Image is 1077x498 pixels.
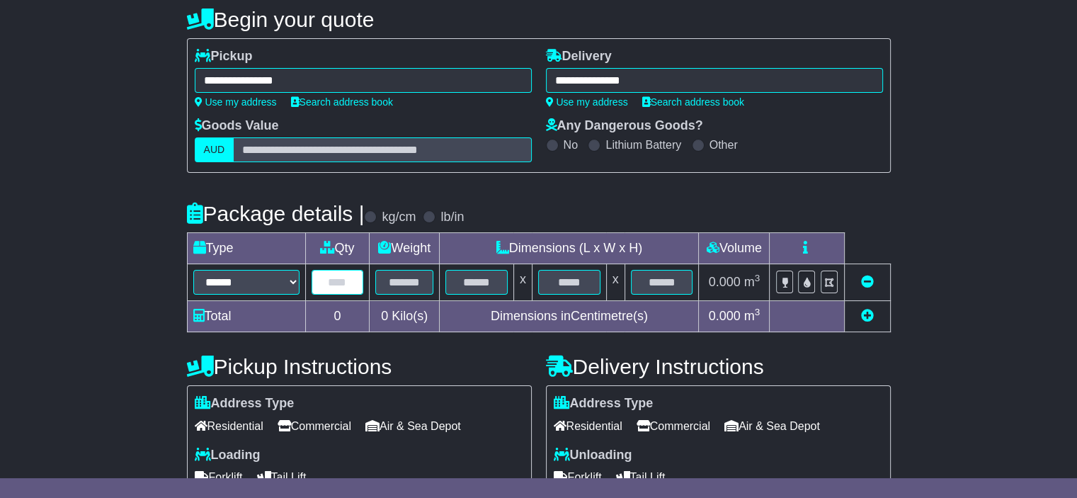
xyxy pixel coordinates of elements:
[699,233,770,264] td: Volume
[195,118,279,134] label: Goods Value
[546,355,891,378] h4: Delivery Instructions
[440,233,699,264] td: Dimensions (L x W x H)
[195,96,277,108] a: Use my address
[744,275,760,289] span: m
[755,273,760,283] sup: 3
[546,49,612,64] label: Delivery
[187,233,305,264] td: Type
[605,138,681,152] label: Lithium Battery
[546,118,703,134] label: Any Dangerous Goods?
[710,138,738,152] label: Other
[554,415,622,437] span: Residential
[724,415,820,437] span: Air & Sea Depot
[195,396,295,412] label: Address Type
[616,466,666,488] span: Tail Lift
[709,275,741,289] span: 0.000
[546,96,628,108] a: Use my address
[554,396,654,412] label: Address Type
[291,96,393,108] a: Search address book
[278,415,351,437] span: Commercial
[187,301,305,332] td: Total
[642,96,744,108] a: Search address book
[195,49,253,64] label: Pickup
[382,210,416,225] label: kg/cm
[365,415,461,437] span: Air & Sea Depot
[257,466,307,488] span: Tail Lift
[440,210,464,225] label: lb/in
[187,355,532,378] h4: Pickup Instructions
[195,415,263,437] span: Residential
[195,448,261,463] label: Loading
[554,448,632,463] label: Unloading
[564,138,578,152] label: No
[709,309,741,323] span: 0.000
[305,233,370,264] td: Qty
[370,301,440,332] td: Kilo(s)
[440,301,699,332] td: Dimensions in Centimetre(s)
[381,309,388,323] span: 0
[554,466,602,488] span: Forklift
[755,307,760,317] sup: 3
[637,415,710,437] span: Commercial
[305,301,370,332] td: 0
[861,309,874,323] a: Add new item
[370,233,440,264] td: Weight
[195,137,234,162] label: AUD
[744,309,760,323] span: m
[513,264,532,301] td: x
[187,8,891,31] h4: Begin your quote
[187,202,365,225] h4: Package details |
[195,466,243,488] span: Forklift
[861,275,874,289] a: Remove this item
[606,264,625,301] td: x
